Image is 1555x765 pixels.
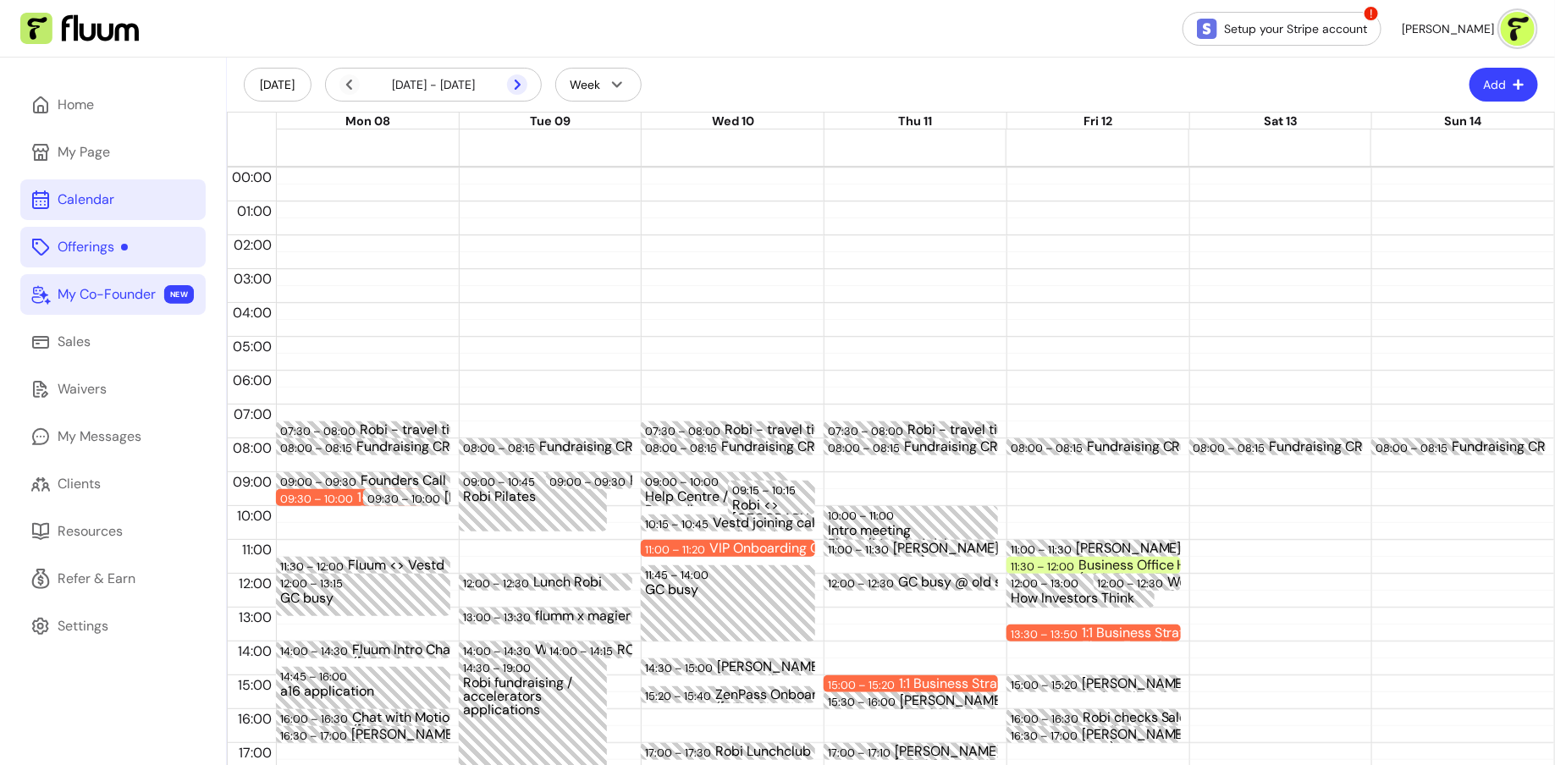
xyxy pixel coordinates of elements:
div: 09:00 – 10:45Robi Pilates [459,472,607,531]
div: [PERSON_NAME] Pedersoli and [PERSON_NAME] [717,660,883,674]
a: Waivers [20,369,206,410]
div: 15:30 – 16:00[PERSON_NAME] <> [PERSON_NAME] - LinkedIn Content [824,692,998,709]
div: 11:30 – 12:00Fluum <> Vestd [276,557,450,574]
div: 16:00 – 16:30 [280,711,352,727]
div: Resources [58,521,123,542]
div: 07:30 – 08:00Robi - travel time to Old Sessions [276,421,450,438]
span: 00:00 [228,168,276,186]
div: 13:00 – 13:30flumm x magier [459,608,633,625]
div: GC busy @ old sessions [898,575,1064,589]
div: Help Centre / Demo Recording [645,490,785,504]
div: Home [58,95,94,115]
div: ZenPass Onboarding Call ([PERSON_NAME]) [715,688,881,702]
div: 08:00 – 08:15 [645,440,721,456]
div: 11:30 – 12:00 [280,559,348,575]
div: 11:00 – 11:30 [1011,542,1076,558]
button: Mon 08 [345,113,390,131]
div: [PERSON_NAME] [PERSON_NAME] and [PERSON_NAME] [444,491,523,504]
div: Fundraising CRM Update [904,440,1070,454]
div: 11:45 – 14:00GC busy [641,565,815,641]
div: Founders Call [361,474,527,487]
div: 07:30 – 08:00Robi - travel time to Old Sessions [824,421,998,438]
div: 16:30 – 17:00[PERSON_NAME] (Fluum Intro) [1006,726,1181,743]
div: 12:00 – 12:30 [828,575,898,592]
div: ROBI - Lemlist Call Chaser [618,643,697,657]
div: 08:00 – 08:15Fundraising CRM Update [1371,438,1546,455]
div: 09:00 – 10:45 [463,474,539,490]
div: 15:20 – 15:40 [645,688,715,704]
a: Sales [20,322,206,362]
div: Robi to reach out to [PERSON_NAME] [631,474,709,487]
div: Fluum <> Vestd [348,559,514,572]
div: [PERSON_NAME] <> Fluum - Intro Call [351,728,517,741]
div: 16:00 – 16:30Chat with MotionGility 👋 ([PERSON_NAME]) [276,709,450,726]
button: Add [1470,68,1538,102]
div: a16 application [280,685,446,707]
span: 02:00 [229,236,276,254]
div: 13:30 – 13:501:1 Business Strategy with Fluum Founder [1006,625,1181,641]
div: My Page [58,142,110,162]
div: Fluum Intro Chat ([PERSON_NAME] ) [352,643,518,657]
div: 11:00 – 11:30 [828,542,893,558]
div: Robi <> [GEOGRAPHIC_DATA] [732,498,811,513]
div: [PERSON_NAME] Weekly Catch Up [1076,542,1242,555]
div: 14:30 – 19:00 [463,660,535,676]
span: 16:00 [234,710,276,728]
div: flumm x magier [535,609,701,623]
div: Sales [58,332,91,352]
button: Tue 09 [530,113,571,131]
span: 13:00 [234,608,276,626]
div: 14:00 – 14:15 [550,643,618,659]
div: 12:00 – 12:30 [1098,575,1168,592]
div: 09:00 – 09:30Founders Call [276,472,450,489]
div: 14:00 – 14:30 [280,643,352,659]
div: 17:00 – 17:30 [645,745,715,761]
span: 15:00 [234,676,276,694]
div: Fundraising CRM Update [1270,440,1436,454]
div: 09:00 – 09:30 [550,474,631,490]
div: Robi Lunchclub [715,745,881,758]
div: 13:00 – 13:30 [463,609,535,625]
span: Sun 14 [1445,113,1482,129]
a: Settings [20,606,206,647]
div: Waivers [58,379,107,399]
button: Wed 10 [712,113,754,131]
div: Vestd joining call confirmation: [PERSON_NAME] Pedersoli and [PERSON_NAME] [713,516,879,530]
span: Wed 10 [712,113,754,129]
button: Week [555,68,642,102]
span: 10:00 [233,507,276,525]
img: avatar [1501,12,1535,46]
span: Sat 13 [1264,113,1298,129]
div: 16:30 – 17:00 [1011,728,1082,744]
a: Resources [20,511,206,552]
button: [DATE] [244,68,312,102]
div: 12:00 – 13:15 [280,575,347,592]
div: 09:00 – 09:30 [280,474,361,490]
div: Refer & Earn [58,569,135,589]
div: 1-1 Monthly Business Consultation with Fluum Founders [357,491,497,504]
div: 10:15 – 10:45 [645,516,713,532]
div: 09:30 – 10:00[PERSON_NAME] [PERSON_NAME] and [PERSON_NAME] [363,489,450,506]
div: Robi Pilates [463,490,603,530]
div: 08:00 – 08:15 [463,440,539,456]
img: Fluum Logo [20,13,139,45]
div: [PERSON_NAME] (Fluum Intro) [1082,728,1248,741]
div: Calendar [58,190,114,210]
div: Offerings [58,237,128,257]
span: 14:00 [234,642,276,660]
span: 01:00 [233,202,276,220]
span: 03:00 [229,270,276,288]
div: 14:30 – 15:00 [645,660,717,676]
div: 14:00 – 14:30 [463,643,535,659]
div: 08:00 – 08:15 [828,440,904,456]
div: 1:1 Business Strategy with Fluum Founder [1082,626,1248,640]
span: 06:00 [229,371,276,389]
div: 07:30 – 08:00Robi - travel time to Old Sessions [641,421,815,438]
div: 15:00 – 15:20 [828,677,899,693]
div: 11:30 – 12:00 [1011,559,1078,575]
div: Business Office Hours (with Fluum Founders) (3 / 50) [1078,559,1244,572]
div: How Investors Think [1011,592,1150,606]
div: 15:20 – 15:40ZenPass Onboarding Call ([PERSON_NAME]) [641,686,815,703]
div: My Messages [58,427,141,447]
div: Robi - travel time to Old Sessions [725,423,891,437]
